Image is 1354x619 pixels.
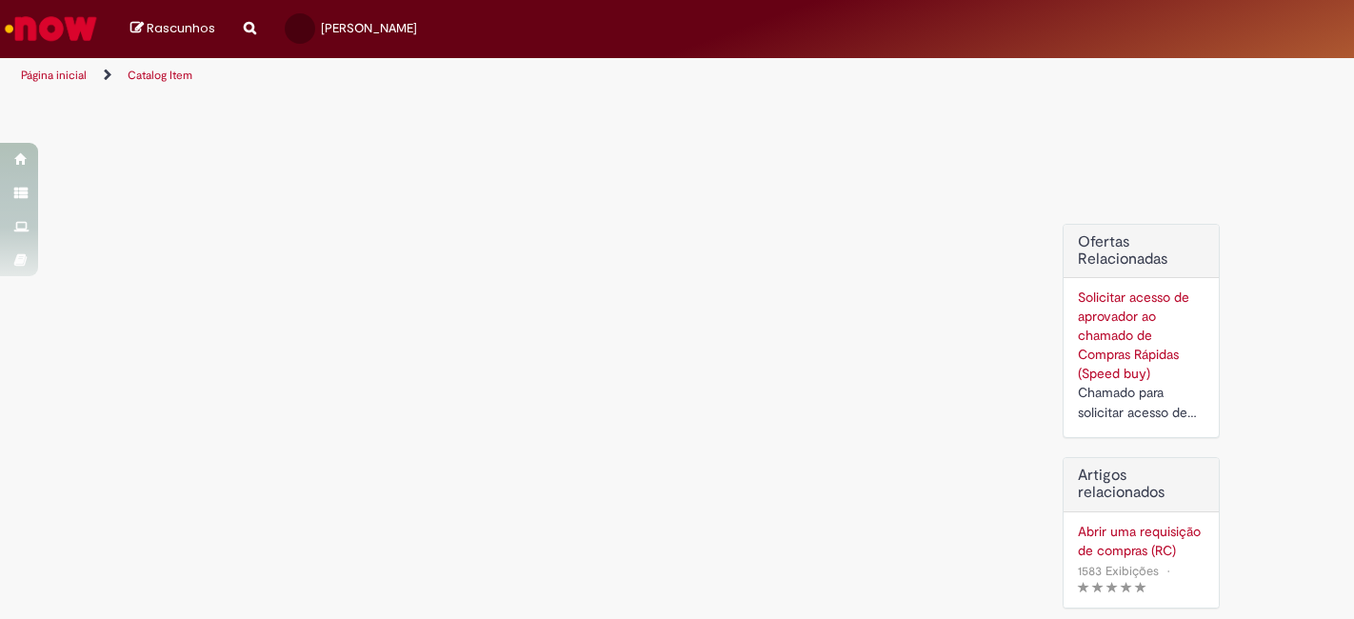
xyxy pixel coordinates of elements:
[1078,468,1205,501] h3: Artigos relacionados
[147,19,215,37] span: Rascunhos
[1078,522,1205,560] a: Abrir uma requisição de compras (RC)
[321,20,417,36] span: [PERSON_NAME]
[2,10,100,48] img: ServiceNow
[1063,224,1220,438] div: Ofertas Relacionadas
[21,68,87,83] a: Página inicial
[1078,563,1159,579] span: 1583 Exibições
[1078,289,1189,382] a: Solicitar acesso de aprovador ao chamado de Compras Rápidas (Speed buy)
[1078,383,1205,423] div: Chamado para solicitar acesso de aprovador ao ticket de Speed buy
[130,20,215,38] a: Rascunhos
[14,58,888,93] ul: Trilhas de página
[1078,234,1205,268] h2: Ofertas Relacionadas
[1163,558,1174,584] span: •
[128,68,192,83] a: Catalog Item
